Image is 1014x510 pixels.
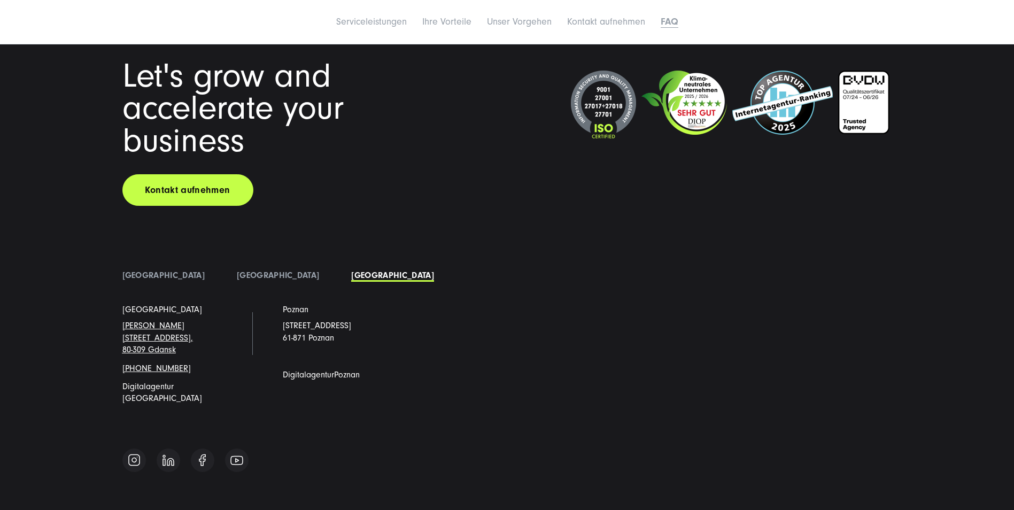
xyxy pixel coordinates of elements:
[128,453,141,467] img: Follow us on Instagram
[351,271,434,280] a: [GEOGRAPHIC_DATA]
[487,16,552,27] a: Unser Vorgehen
[641,71,727,135] img: Klimaneutrales Unternehmen SUNZINET GmbH
[122,174,253,206] a: Kontakt aufnehmen
[283,304,308,315] a: Poznan
[283,321,351,330] span: [STREET_ADDRESS]
[122,57,344,160] span: Let's grow and accelerate your business
[122,271,205,280] a: [GEOGRAPHIC_DATA]
[199,454,206,466] img: Follow us on Facebook
[567,16,645,27] a: Kontakt aufnehmen
[237,271,319,280] a: [GEOGRAPHIC_DATA]
[122,364,191,373] a: [PHONE_NUMBER]
[283,333,318,343] span: 61-871 Po
[162,454,174,466] img: Follow us on Linkedin
[571,71,636,140] img: ISO-Siegel_2024_dunkel
[661,16,678,27] a: FAQ
[422,16,471,27] a: Ihre Vorteile
[122,304,202,315] a: [GEOGRAPHIC_DATA]
[732,71,833,135] img: Top Internetagentur und Full Service Digitalagentur SUNZINET - 2024
[336,16,407,27] a: Serviceleistungen
[230,455,243,465] img: Follow us on Youtube
[283,370,334,380] span: Digitalagentur
[122,382,202,403] span: Digitalagentur [GEOGRAPHIC_DATA]
[318,333,334,343] span: znan
[838,71,889,134] img: BVDW-Zertifizierung-Weiß
[334,370,360,380] span: Poznan
[122,321,193,354] a: [PERSON_NAME][STREET_ADDRESS],80-309 Gdansk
